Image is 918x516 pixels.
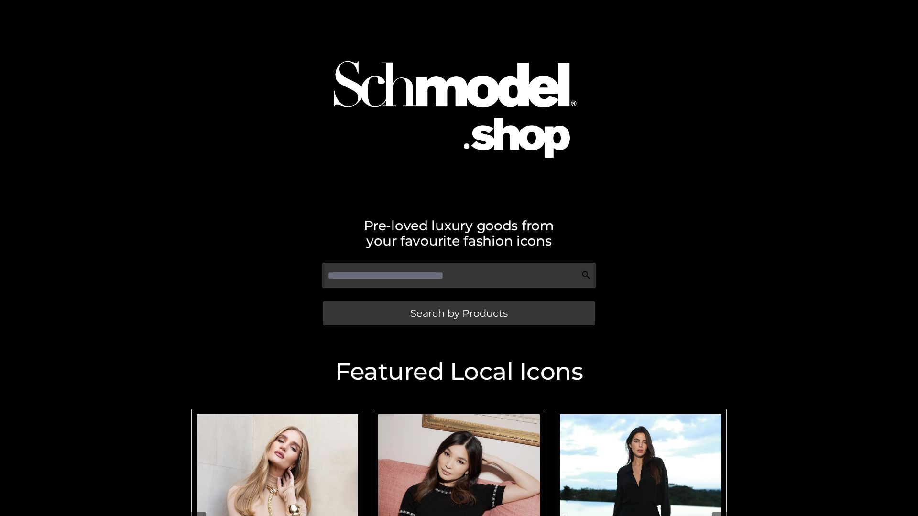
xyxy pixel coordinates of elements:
h2: Pre-loved luxury goods from your favourite fashion icons [186,218,732,248]
span: Search by Products [410,308,508,318]
img: Search Icon [581,270,591,280]
h2: Featured Local Icons​ [186,360,732,384]
a: Search by Products [323,301,595,325]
